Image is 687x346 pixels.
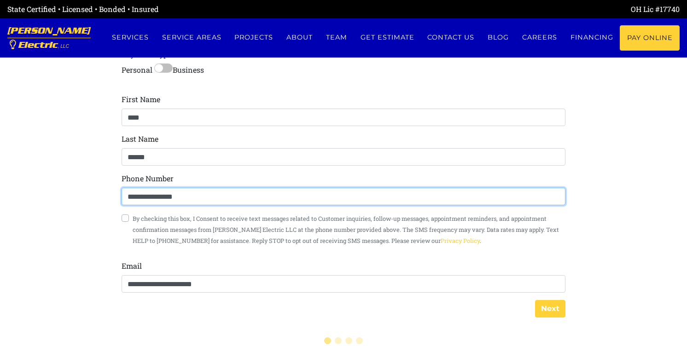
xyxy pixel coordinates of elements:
[620,25,680,51] a: Pay Online
[516,25,564,50] a: Careers
[122,173,174,184] label: Phone Number
[441,237,480,244] a: Privacy Policy
[122,260,142,271] label: Email
[421,25,481,50] a: Contact us
[320,25,354,50] a: Team
[354,25,421,50] a: Get estimate
[105,25,155,50] a: Services
[564,25,620,50] a: Financing
[7,4,343,15] div: State Certified • Licensed • Bonded • Insured
[155,25,228,50] a: Service Areas
[58,44,69,49] span: , LLC
[343,4,680,15] div: OH Lic #17740
[481,25,516,50] a: Blog
[122,133,158,144] label: Last Name
[535,300,565,317] button: Next
[280,25,320,50] a: About
[228,25,280,50] a: Projects
[122,94,160,105] label: First Name
[7,18,91,58] a: [PERSON_NAME] Electric, LLC
[133,215,559,244] small: By checking this box, I Consent to receive text messages related to Customer inquiries, follow-up...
